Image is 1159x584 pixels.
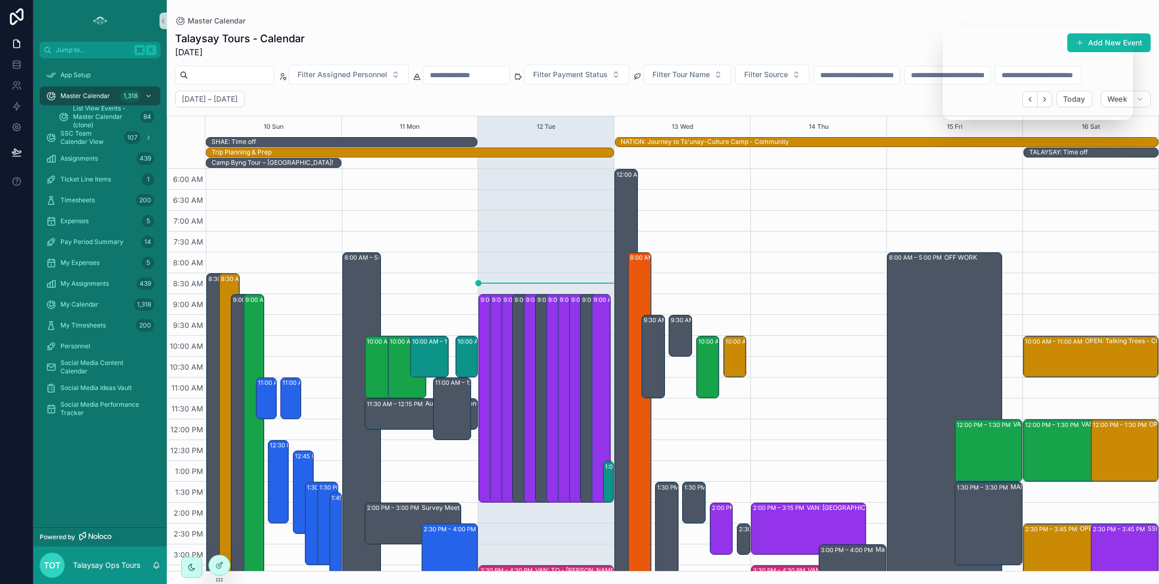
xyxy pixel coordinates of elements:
button: Select Button [289,65,409,84]
span: 11:00 AM [169,383,206,392]
div: 9:00 AM – 2:00 PM [513,295,531,502]
span: 3:30 PM [171,571,206,580]
span: Jump to... [56,46,130,54]
div: 2:00 PM – 3:00 PMSurvey Meeting x Indigenous Tourism [365,503,460,544]
a: My Assignments439 [40,274,161,293]
div: 9:00 AM – 2:00 PM [490,295,509,502]
div: 200 [136,319,154,332]
a: My Calendar1,318 [40,295,161,314]
div: 16 Sat [1082,116,1100,137]
div: 2:30 PM – 3:15 PM [739,524,793,534]
span: Timesheets [60,196,95,204]
div: 1:30 PM – 3:30 PMMANAGEMENT CALENDAR REVIEW [955,482,1022,565]
button: Select Button [644,65,731,84]
button: Select Button [524,65,629,84]
div: 12:00 PM – 1:30 PMOPEN: Love the Land - CC [1091,420,1158,481]
span: 9:30 AM [170,321,206,330]
div: Management Calendar Review [876,545,940,554]
div: TALAYSAY: Time off [1029,148,1088,157]
div: 9:00 AM – 2:00 PM [536,295,554,502]
div: 9:00 AM – 2:00 PM [548,295,603,305]
div: 1:30 PM – 3:30 PM [307,482,361,493]
span: 6:30 AM [170,196,206,204]
span: Personnel [60,342,90,350]
div: 12:00 PM – 1:30 PMVAN: TT - [PERSON_NAME] (2) [PERSON_NAME], TW:[PERSON_NAME] [955,420,1022,481]
a: Master Calendar [175,16,245,26]
div: 9:00 AM – 2:00 PM [571,295,626,305]
div: 2:30 PM – 3:45 PMOPEN: Spoken Treasures - CC [1024,524,1138,575]
a: My Expenses5 [40,253,161,272]
div: 10:00 AM – 11:00 AM [725,336,785,347]
div: Survey Meeting x Indigenous Tourism [422,504,514,512]
div: Camp Byng Tour – Sunshine Coast! [212,158,333,167]
div: 11:00 AM – 12:30 PM [435,378,495,388]
button: 13 Wed [672,116,693,137]
div: 10:00 AM – 11:00 AM [458,336,517,347]
div: VAN: [GEOGRAPHIC_DATA][PERSON_NAME] (1) [PERSON_NAME], [GEOGRAPHIC_DATA]:APRI-TUHS [807,504,919,512]
span: 2:00 PM [171,508,206,517]
div: 2:30 PM – 3:45 PM [1025,524,1080,534]
button: 14 Thu [809,116,829,137]
div: 11:00 AM – 12:00 PM [258,378,317,388]
span: Powered by [40,533,75,541]
div: 12:30 PM – 2:30 PM [268,441,288,523]
div: 11 Mon [400,116,420,137]
div: 9:00 AM – 5:30 PM [245,295,301,305]
div: 1,318 [134,298,154,311]
div: 12:45 PM – 2:45 PM [295,451,352,461]
span: App Setup [60,71,91,79]
span: SSC Team Calendar View [60,129,120,146]
span: Filter Assigned Personnel [298,69,387,80]
div: 9:00 AM – 2:00 PM [594,295,649,305]
div: 9:00 AM – 2:00 PM [479,295,497,502]
div: 12:00 PM – 1:30 PM [957,420,1013,430]
div: 11:30 AM – 12:15 PM [367,399,425,409]
div: MANAGEMENT CALENDAR REVIEW [1010,483,1075,491]
button: 15 Fri [947,116,963,137]
a: Timesheets200 [40,191,161,210]
button: 12 Tue [537,116,556,137]
div: 10:00 AM – 11:30 AM [390,336,450,347]
div: 1:30 PM – 3:30 PM [305,482,325,565]
div: 5 [142,257,154,269]
div: 2:30 PM – 3:15 PM [737,524,750,554]
div: 9:00 AM – 2:00 PM [503,295,559,305]
div: 2:00 PM – 3:00 PM [367,503,422,513]
div: Trip Planning & Prep [212,148,272,156]
span: Social Media Performance Tracker [60,400,150,417]
div: 2:30 PM – 3:45 PMSSC: ST - Gibsons, [GEOGRAPHIC_DATA] (15) [PERSON_NAME], TW:[PERSON_NAME]-EFDR [1091,524,1158,575]
span: 8:30 AM [170,279,206,288]
span: 3:00 PM [171,550,206,559]
div: 2:30 PM – 3:45 PM [1093,524,1148,534]
div: 1 [142,173,154,186]
div: 1:45 PM – 3:45 PM [330,493,341,575]
div: 200 [136,194,154,206]
div: 1:30 PM – 3:30 PM [957,482,1010,493]
span: Filter Payment Status [533,69,608,80]
div: NATION: Journey to Ts'unay-Culture Camp - Community [621,137,789,147]
div: 10:00 AM – 11:00 AM [724,336,746,377]
a: List View Events - Master Calendar (clone)84 [52,107,161,126]
div: 1:30 PM – 2:30 PM [683,482,705,523]
div: 11:30 AM – 12:15 PMAuthentic Indigenous- Talaysay Tours [365,399,477,429]
div: 9:30 AM – 10:30 AM [671,315,729,325]
div: 9:00 AM – 2:00 PM [581,295,599,502]
span: Master Calendar [60,92,110,100]
div: 14 [141,236,154,248]
div: 9:00 AM – 2:00 PM [537,295,593,305]
img: App logo [92,13,108,29]
h2: [DATE] – [DATE] [182,94,238,104]
div: 9:00 AM – 2:00 PM [547,295,565,502]
span: Assignments [60,154,98,163]
div: 10 Sun [264,116,283,137]
span: My Expenses [60,259,100,267]
div: 9:00 AM – 2:00 PM [582,295,637,305]
div: 8:00 AM – 5:00 PM [889,252,944,263]
a: My Timesheets200 [40,316,161,335]
div: 12:00 AM – 11:59 PM [617,169,676,180]
span: 1:00 PM [172,467,206,476]
div: 9:30 AM – 10:30 AM [669,315,691,356]
div: 9:00 AM – 2:00 PM [524,295,542,502]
